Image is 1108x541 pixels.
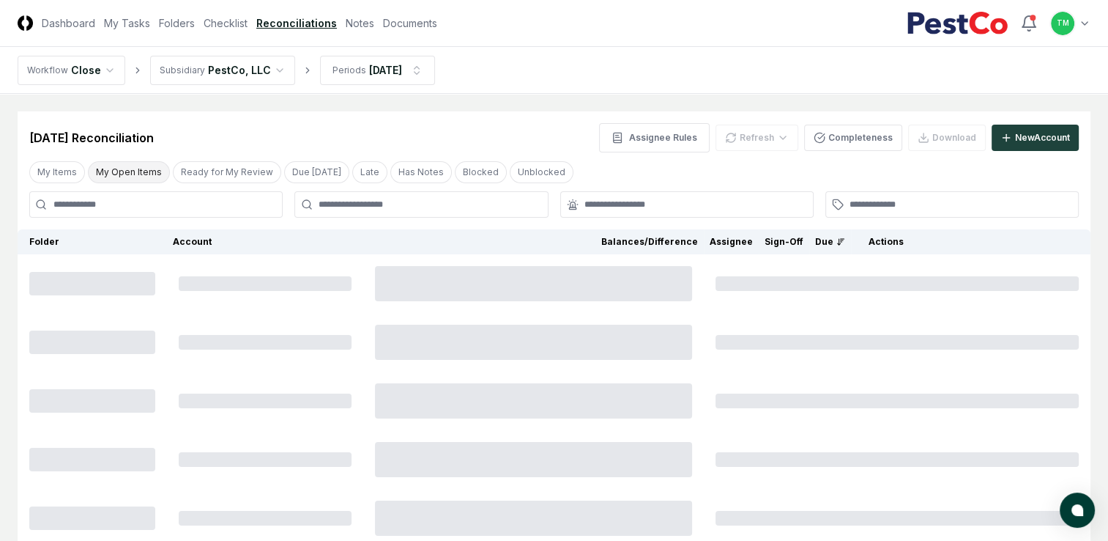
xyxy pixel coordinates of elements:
div: Workflow [27,64,68,77]
button: Has Notes [390,161,452,183]
th: Folder [18,229,167,254]
button: Ready for My Review [173,161,281,183]
div: New Account [1015,131,1070,144]
img: PestCo logo [907,12,1008,35]
button: TM [1049,10,1076,37]
button: Late [352,161,387,183]
div: [DATE] [369,62,402,78]
a: My Tasks [104,15,150,31]
a: Folders [159,15,195,31]
button: Assignee Rules [599,123,710,152]
a: Notes [346,15,374,31]
div: Due [815,235,845,249]
a: Dashboard [42,15,95,31]
button: Due Today [284,161,349,183]
div: [DATE] Reconciliation [29,129,154,147]
button: Blocked [455,161,507,183]
nav: breadcrumb [18,56,435,85]
div: Subsidiary [160,64,205,77]
button: Unblocked [510,161,573,183]
th: Assignee [704,229,759,254]
div: Account [173,235,357,249]
img: Logo [18,15,33,31]
button: NewAccount [992,125,1079,151]
a: Reconciliations [256,15,337,31]
button: Completeness [804,125,902,151]
button: Periods[DATE] [320,56,435,85]
a: Documents [383,15,437,31]
th: Sign-Off [759,229,809,254]
button: My Items [29,161,85,183]
a: Checklist [204,15,248,31]
div: Periods [332,64,366,77]
button: atlas-launcher [1060,493,1095,528]
div: Actions [857,235,1079,249]
th: Balances/Difference [363,229,704,254]
span: TM [1057,18,1069,29]
button: My Open Items [88,161,170,183]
